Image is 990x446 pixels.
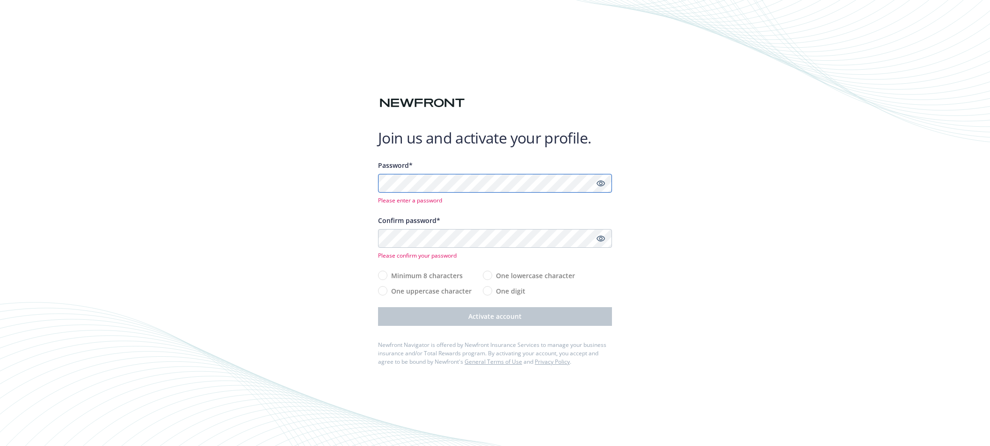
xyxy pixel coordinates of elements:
a: Show password [595,178,606,189]
span: Confirm password* [378,216,440,225]
a: Show password [595,233,606,244]
input: Enter a unique password... [378,174,612,193]
button: Activate account [378,307,612,326]
span: Please confirm your password [378,252,612,259]
div: Newfront Navigator is offered by Newfront Insurance Services to manage your business insurance an... [378,341,612,366]
h1: Join us and activate your profile. [378,129,612,147]
a: Privacy Policy [535,358,570,366]
span: One uppercase character [391,286,472,296]
span: Minimum 8 characters [391,271,463,281]
span: One digit [496,286,525,296]
span: Activate account [468,312,522,321]
span: Password* [378,161,413,170]
input: Confirm your unique password... [378,229,612,248]
a: General Terms of Use [465,358,522,366]
span: One lowercase character [496,271,575,281]
span: Please enter a password [378,196,612,204]
img: Newfront logo [378,95,466,111]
